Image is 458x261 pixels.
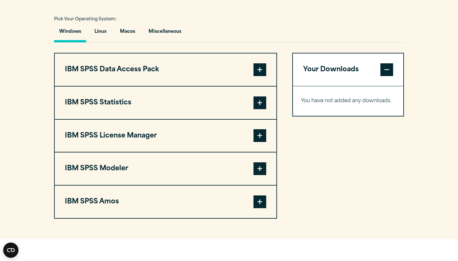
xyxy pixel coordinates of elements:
[293,86,403,116] div: Your Downloads
[55,152,276,185] button: IBM SPSS Modeler
[55,53,276,86] button: IBM SPSS Data Access Pack
[3,243,18,258] button: Open CMP widget
[89,24,112,42] button: Linux
[55,87,276,119] button: IBM SPSS Statistics
[55,186,276,218] button: IBM SPSS Amos
[54,17,116,21] span: Pick Your Operating System:
[301,96,395,106] p: You have not added any downloads.
[54,24,86,42] button: Windows
[115,24,140,42] button: Macos
[55,120,276,152] button: IBM SPSS License Manager
[293,53,403,86] button: Your Downloads
[143,24,186,42] button: Miscellaneous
